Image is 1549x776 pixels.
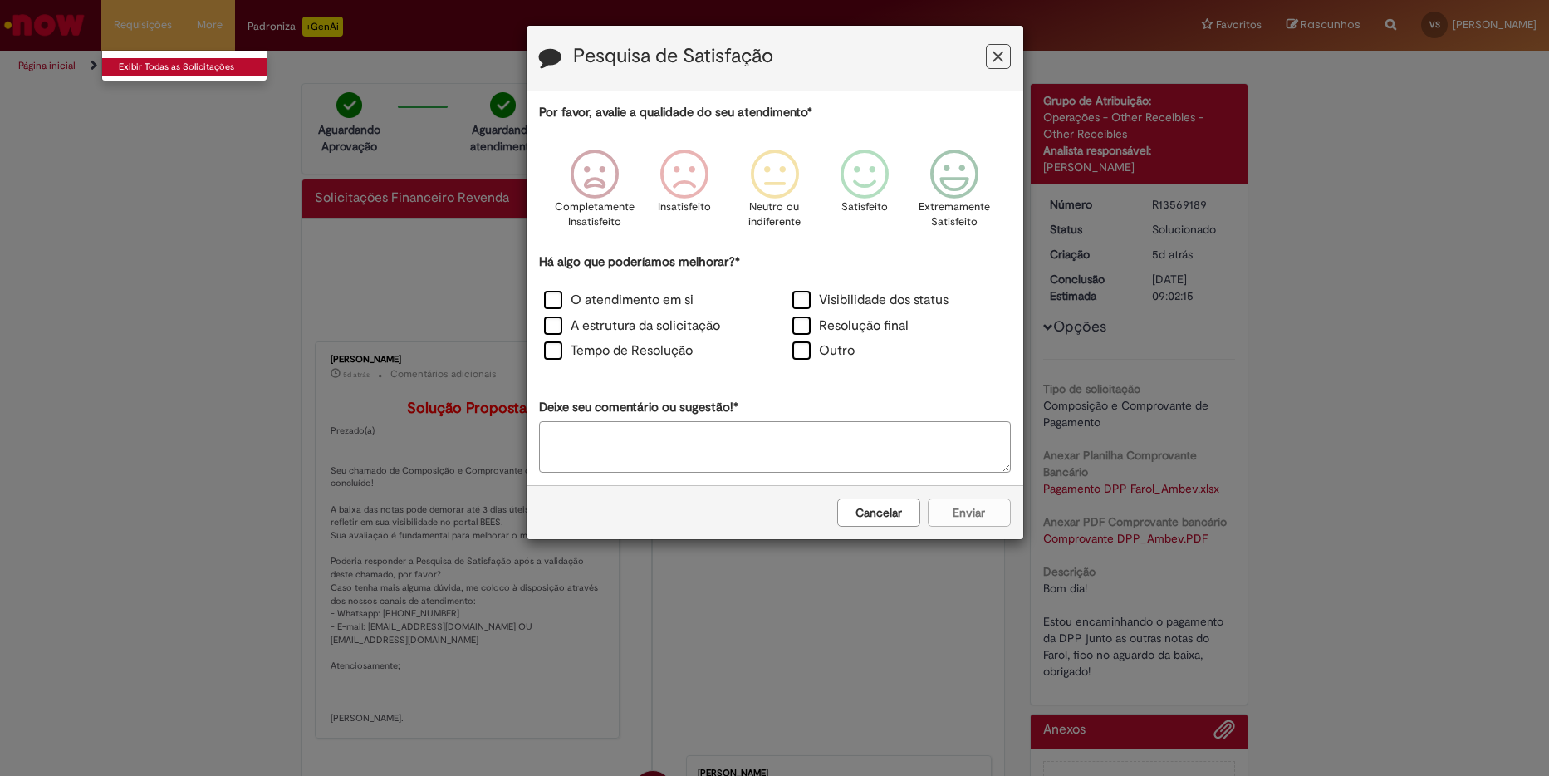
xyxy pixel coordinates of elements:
[792,317,909,336] label: Resolução final
[919,199,990,230] p: Extremamente Satisfeito
[732,137,816,251] div: Neutro ou indiferente
[912,137,997,251] div: Extremamente Satisfeito
[822,137,907,251] div: Satisfeito
[539,399,738,416] label: Deixe seu comentário ou sugestão!*
[744,199,804,230] p: Neutro ou indiferente
[841,199,888,215] p: Satisfeito
[544,317,720,336] label: A estrutura da solicitação
[539,104,812,121] label: Por favor, avalie a qualidade do seu atendimento*
[658,199,711,215] p: Insatisfeito
[539,253,1011,366] div: Há algo que poderíamos melhorar?*
[544,341,693,361] label: Tempo de Resolução
[573,46,773,67] label: Pesquisa de Satisfação
[642,137,727,251] div: Insatisfeito
[792,291,949,310] label: Visibilidade dos status
[837,499,920,527] button: Cancelar
[552,137,637,251] div: Completamente Insatisfeito
[102,58,285,76] a: Exibir Todas as Solicitações
[555,199,635,230] p: Completamente Insatisfeito
[101,50,267,81] ul: Requisições
[544,291,694,310] label: O atendimento em si
[792,341,855,361] label: Outro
